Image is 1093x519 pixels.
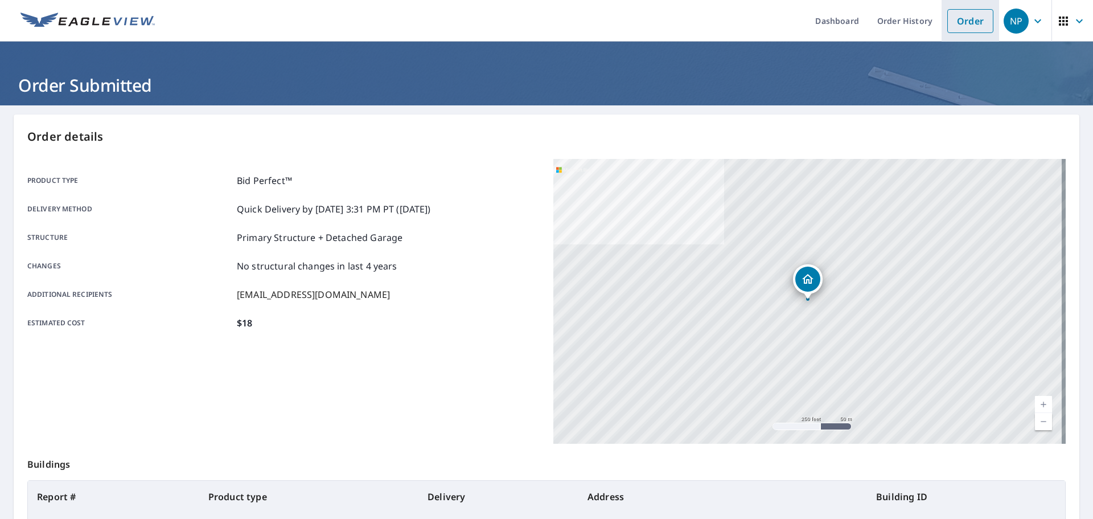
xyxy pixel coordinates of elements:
[237,202,431,216] p: Quick Delivery by [DATE] 3:31 PM PT ([DATE])
[237,288,390,301] p: [EMAIL_ADDRESS][DOMAIN_NAME]
[27,288,232,301] p: Additional recipients
[14,73,1079,97] h1: Order Submitted
[418,481,578,513] th: Delivery
[199,481,418,513] th: Product type
[578,481,867,513] th: Address
[237,316,252,330] p: $18
[20,13,155,30] img: EV Logo
[237,174,292,187] p: Bid Perfect™
[27,202,232,216] p: Delivery method
[27,259,232,273] p: Changes
[947,9,993,33] a: Order
[27,128,1066,145] p: Order details
[28,481,199,513] th: Report #
[237,259,397,273] p: No structural changes in last 4 years
[1004,9,1029,34] div: NP
[237,231,402,244] p: Primary Structure + Detached Garage
[1035,413,1052,430] a: Current Level 17, Zoom Out
[27,174,232,187] p: Product type
[1035,396,1052,413] a: Current Level 17, Zoom In
[793,264,823,300] div: Dropped pin, building 1, Residential property, 1418 Wynhurst Ln Vienna, VA 22182
[27,316,232,330] p: Estimated cost
[27,444,1066,480] p: Buildings
[27,231,232,244] p: Structure
[867,481,1065,513] th: Building ID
